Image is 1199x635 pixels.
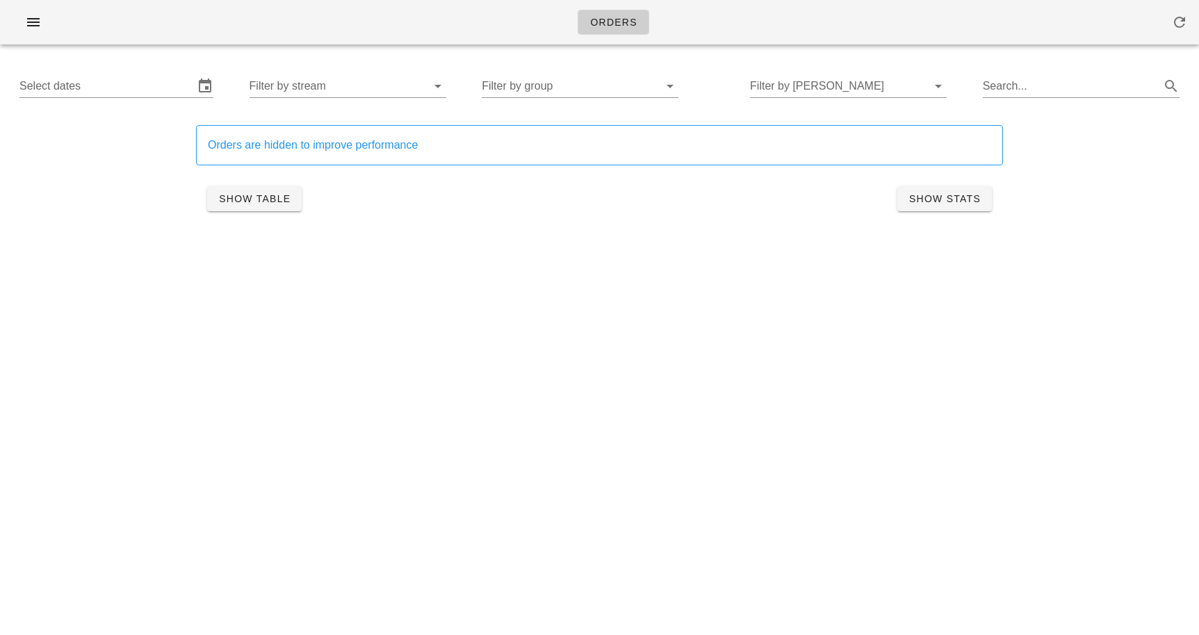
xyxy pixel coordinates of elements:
button: Show Table [207,186,302,211]
span: Show Stats [908,193,981,204]
div: Orders are hidden to improve performance [208,137,991,154]
div: Filter by stream [250,75,446,97]
span: Show Table [218,193,291,204]
a: Orders [578,10,649,35]
button: Show Stats [897,186,992,211]
span: Orders [589,17,637,28]
div: Filter by group [482,75,678,97]
div: Filter by [PERSON_NAME] [750,75,947,97]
